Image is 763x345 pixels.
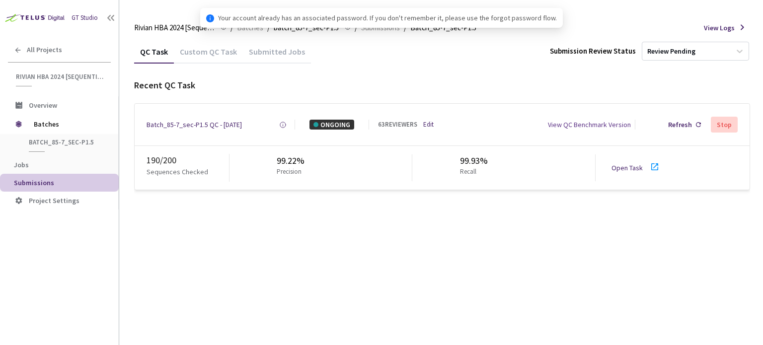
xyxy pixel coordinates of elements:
span: info-circle [206,14,214,22]
span: batch_85-7_sec-P1.5 [29,138,102,146]
span: Rivian HBA 2024 [Sequential] [16,72,105,81]
span: Batches [34,114,102,134]
span: Your account already has an associated password. If you don't remember it, please use the forgot ... [218,12,557,23]
span: All Projects [27,46,62,54]
div: Refresh [668,120,692,130]
div: 63 REVIEWERS [378,120,417,130]
span: Jobs [14,160,29,169]
div: GT Studio [72,13,98,23]
span: Submissions [14,178,54,187]
a: Batch_85-7_sec-P1.5 QC - [DATE] [147,120,242,130]
p: Sequences Checked [147,167,208,177]
div: View QC Benchmark Version [548,120,631,130]
div: QC Task [134,47,174,64]
a: Batches [235,22,265,33]
div: Custom QC Task [174,47,243,64]
a: Submissions [359,22,402,33]
div: Submission Review Status [550,46,636,56]
div: Recent QC Task [134,79,750,92]
div: Submitted Jobs [243,47,311,64]
span: Project Settings [29,196,79,205]
div: 190 / 200 [147,154,229,167]
span: Overview [29,101,57,110]
div: ONGOING [309,120,354,130]
p: Precision [277,167,302,177]
div: 99.93% [460,154,488,167]
a: Edit [423,120,434,130]
p: Recall [460,167,484,177]
div: 99.22% [277,154,305,167]
a: Open Task [611,163,643,172]
span: Rivian HBA 2024 [Sequential] [134,22,215,34]
span: View Logs [704,23,735,33]
div: Review Pending [647,47,695,56]
div: Stop [717,121,732,129]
